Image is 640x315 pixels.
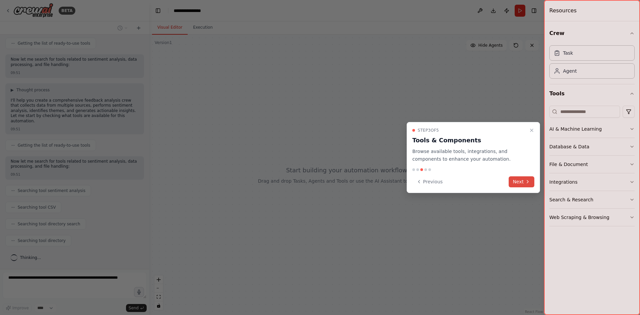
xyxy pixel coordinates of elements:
[412,176,447,187] button: Previous
[412,136,526,145] h3: Tools & Components
[418,128,439,133] span: Step 3 of 5
[528,126,536,134] button: Close walkthrough
[153,6,163,15] button: Hide left sidebar
[412,148,526,163] p: Browse available tools, integrations, and components to enhance your automation.
[509,176,534,187] button: Next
